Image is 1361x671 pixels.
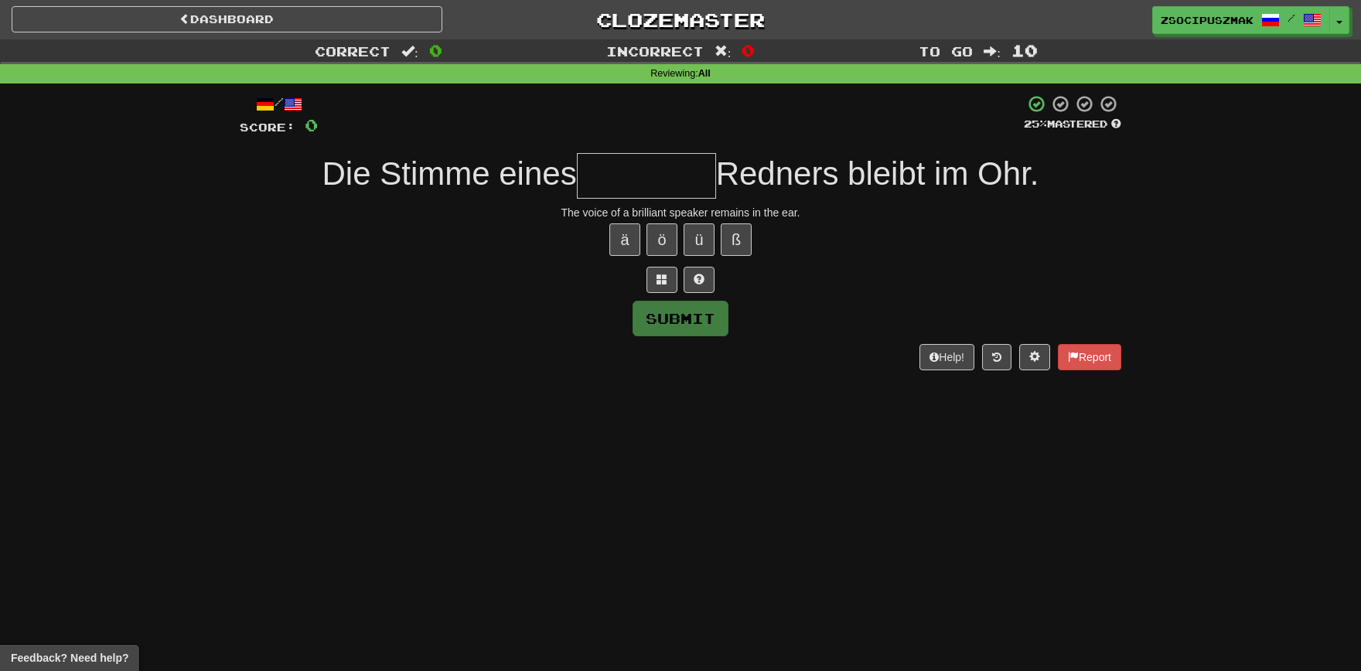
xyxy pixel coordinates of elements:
[1024,118,1047,130] span: 25 %
[12,6,442,32] a: Dashboard
[322,155,577,192] span: Die Stimme eines
[742,41,755,60] span: 0
[1011,41,1038,60] span: 10
[684,223,715,256] button: ü
[401,45,418,58] span: :
[919,43,973,59] span: To go
[305,115,318,135] span: 0
[240,94,318,114] div: /
[715,45,732,58] span: :
[429,41,442,60] span: 0
[633,301,728,336] button: Submit
[919,344,974,370] button: Help!
[1152,6,1330,34] a: zsocipuszmak /
[1288,12,1295,23] span: /
[466,6,896,33] a: Clozemaster
[646,267,677,293] button: Switch sentence to multiple choice alt+p
[721,223,752,256] button: ß
[1058,344,1121,370] button: Report
[646,223,677,256] button: ö
[11,650,128,666] span: Open feedback widget
[609,223,640,256] button: ä
[684,267,715,293] button: Single letter hint - you only get 1 per sentence and score half the points! alt+h
[984,45,1001,58] span: :
[982,344,1011,370] button: Round history (alt+y)
[315,43,391,59] span: Correct
[240,121,295,134] span: Score:
[698,68,711,79] strong: All
[1161,13,1254,27] span: zsocipuszmak
[240,205,1121,220] div: The voice of a brilliant speaker remains in the ear.
[1024,118,1121,131] div: Mastered
[716,155,1039,192] span: Redners bleibt im Ohr.
[606,43,704,59] span: Incorrect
